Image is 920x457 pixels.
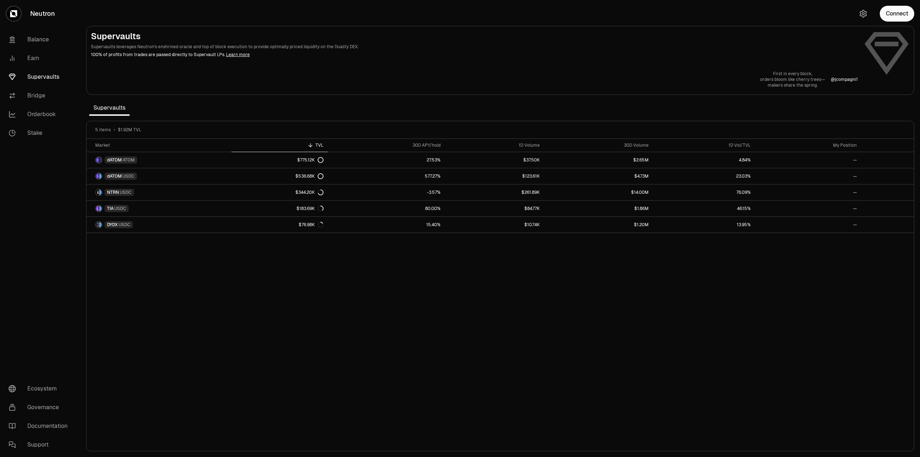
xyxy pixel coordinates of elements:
span: Supervaults [89,101,130,115]
a: 27.53% [328,152,445,168]
span: dATOM [107,173,122,179]
div: TVL [236,142,323,148]
span: 5 items [95,127,111,133]
div: 1D Vol/TVL [657,142,751,148]
div: $536.68K [295,173,323,179]
a: $1.86M [544,201,653,216]
img: USDC Logo [99,222,102,228]
img: DYDX Logo [96,222,98,228]
p: Supervaults leverages Neutron's enshrined oracle and top of block execution to provide optimally ... [91,44,858,50]
a: $344.20K [231,184,328,200]
a: 577.27% [328,168,445,184]
a: Learn more [226,52,250,58]
a: Ecosystem [3,379,78,398]
span: USDC [123,173,134,179]
a: -- [755,184,861,200]
a: -- [755,217,861,233]
a: First in every block,orders bloom like cherry trees—makers share the spring. [760,71,825,88]
div: $344.20K [295,189,323,195]
p: makers share the spring. [760,82,825,88]
a: Supervaults [3,68,78,86]
button: Connect [880,6,914,22]
img: dATOM Logo [96,173,98,179]
span: USDC [120,189,132,195]
p: orders bloom like cherry trees— [760,77,825,82]
a: TIA LogoUSDC LogoTIAUSDC [87,201,231,216]
a: -3.57% [328,184,445,200]
span: USDC [119,222,130,228]
a: 23.03% [653,168,755,184]
a: dATOM LogoUSDC LogodATOMUSDC [87,168,231,184]
a: -- [755,168,861,184]
div: My Position [759,142,857,148]
a: $4.73M [544,168,653,184]
a: 80.00% [328,201,445,216]
a: Bridge [3,86,78,105]
a: $14.00M [544,184,653,200]
a: 4.84% [653,152,755,168]
p: First in every block, [760,71,825,77]
div: $76.98K [299,222,323,228]
a: NTRN LogoUSDC LogoNTRNUSDC [87,184,231,200]
a: Support [3,435,78,454]
a: $76.98K [231,217,328,233]
a: $536.68K [231,168,328,184]
a: -- [755,152,861,168]
span: DYDX [107,222,118,228]
img: dATOM Logo [96,157,98,163]
p: @ jcompagni1 [831,77,858,82]
a: 76.09% [653,184,755,200]
a: 46.15% [653,201,755,216]
a: Orderbook [3,105,78,124]
a: $84.77K [445,201,544,216]
div: $183.69K [296,206,323,211]
a: -- [755,201,861,216]
div: Market [95,142,227,148]
img: TIA Logo [96,206,98,211]
a: Stake [3,124,78,142]
a: $37.50K [445,152,544,168]
a: 15.40% [328,217,445,233]
a: Governance [3,398,78,417]
a: @jcompagni1 [831,77,858,82]
a: Documentation [3,417,78,435]
a: 13.95% [653,217,755,233]
a: $261.89K [445,184,544,200]
span: NTRN [107,189,119,195]
span: ATOM [123,157,135,163]
img: USDC Logo [99,189,102,195]
span: $1.92M TVL [118,127,141,133]
span: USDC [114,206,126,211]
span: TIA [107,206,114,211]
span: dATOM [107,157,122,163]
a: $1.20M [544,217,653,233]
div: $775.12K [297,157,323,163]
a: dATOM LogoATOM LogodATOMATOM [87,152,231,168]
h2: Supervaults [91,31,858,42]
img: NTRN Logo [96,189,98,195]
div: 30D Volume [548,142,649,148]
a: $183.69K [231,201,328,216]
p: 100% of profits from trades are passed directly to Supervault LPs. [91,51,858,58]
a: $10.74K [445,217,544,233]
a: $123.61K [445,168,544,184]
img: ATOM Logo [99,157,102,163]
a: Balance [3,30,78,49]
a: DYDX LogoUSDC LogoDYDXUSDC [87,217,231,233]
img: USDC Logo [99,206,102,211]
div: 30D APY/hold [332,142,441,148]
a: $775.12K [231,152,328,168]
a: $2.65M [544,152,653,168]
img: USDC Logo [99,173,102,179]
div: 1D Volume [449,142,540,148]
a: Earn [3,49,78,68]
